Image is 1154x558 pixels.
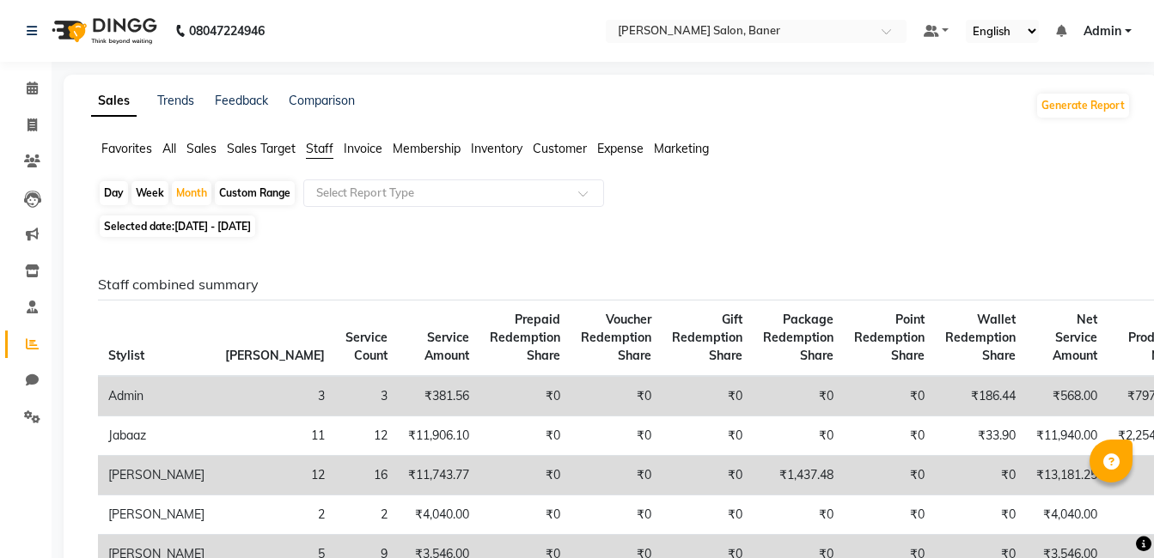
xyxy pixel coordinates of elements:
td: ₹0 [753,495,844,535]
td: ₹0 [662,416,753,456]
b: 08047224946 [189,7,265,55]
a: Comparison [289,93,355,108]
span: Service Count [345,330,388,363]
span: Point Redemption Share [854,312,925,363]
span: Voucher Redemption Share [581,312,651,363]
td: ₹11,940.00 [1026,416,1108,456]
td: ₹0 [844,376,935,416]
td: ₹11,743.77 [398,456,479,495]
a: Feedback [215,93,268,108]
td: [PERSON_NAME] [98,456,215,495]
td: ₹33.90 [935,416,1026,456]
td: ₹0 [479,376,571,416]
a: Trends [157,93,194,108]
td: ₹0 [479,456,571,495]
div: Month [172,181,211,205]
td: ₹0 [753,416,844,456]
span: Wallet Redemption Share [945,312,1016,363]
td: ₹0 [935,456,1026,495]
td: ₹0 [844,456,935,495]
td: ₹381.56 [398,376,479,416]
td: ₹0 [662,456,753,495]
span: [DATE] - [DATE] [174,220,251,233]
span: Sales Target [227,141,296,156]
img: logo [44,7,162,55]
td: 11 [215,416,335,456]
td: ₹0 [844,495,935,535]
span: Inventory [471,141,522,156]
span: Marketing [654,141,709,156]
div: Custom Range [215,181,295,205]
td: ₹0 [844,416,935,456]
td: ₹0 [571,456,662,495]
td: ₹1,437.48 [753,456,844,495]
div: Week [131,181,168,205]
span: Selected date: [100,215,255,237]
td: 3 [215,376,335,416]
span: Invoice [344,141,382,156]
span: Net Service Amount [1053,312,1097,363]
td: ₹0 [479,495,571,535]
span: Prepaid Redemption Share [490,312,560,363]
span: Admin [1084,22,1121,40]
td: ₹0 [571,416,662,456]
td: ₹0 [662,376,753,416]
td: ₹0 [571,376,662,416]
td: ₹4,040.00 [398,495,479,535]
td: Admin [98,376,215,416]
span: Stylist [108,348,144,363]
td: ₹0 [662,495,753,535]
td: ₹186.44 [935,376,1026,416]
td: 2 [335,495,398,535]
div: Day [100,181,128,205]
span: Service Amount [424,330,469,363]
td: ₹0 [935,495,1026,535]
td: ₹0 [479,416,571,456]
td: 12 [335,416,398,456]
span: Staff [306,141,333,156]
span: Sales [186,141,217,156]
button: Generate Report [1037,94,1129,118]
span: Gift Redemption Share [672,312,742,363]
td: ₹4,040.00 [1026,495,1108,535]
td: 2 [215,495,335,535]
td: ₹11,906.10 [398,416,479,456]
span: Package Redemption Share [763,312,833,363]
h6: Staff combined summary [98,276,1117,293]
td: ₹13,181.25 [1026,456,1108,495]
td: Jabaaz [98,416,215,456]
span: Expense [597,141,644,156]
td: ₹0 [571,495,662,535]
span: All [162,141,176,156]
td: ₹0 [753,376,844,416]
td: ₹568.00 [1026,376,1108,416]
td: 16 [335,456,398,495]
span: Membership [393,141,461,156]
td: [PERSON_NAME] [98,495,215,535]
span: [PERSON_NAME] [225,348,325,363]
span: Favorites [101,141,152,156]
td: 12 [215,456,335,495]
td: 3 [335,376,398,416]
span: Customer [533,141,587,156]
a: Sales [91,86,137,117]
